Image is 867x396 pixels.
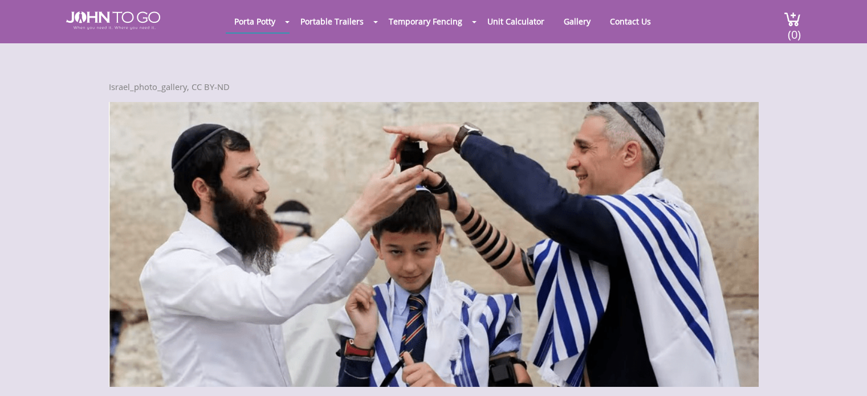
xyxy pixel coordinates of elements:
[601,10,660,32] a: Contact Us
[292,10,372,32] a: Portable Trailers
[226,10,284,32] a: Porta Potty
[787,18,801,42] span: (0)
[109,77,759,96] p: Israel_photo_gallery, CC BY-ND
[784,11,801,27] img: cart a
[555,10,599,32] a: Gallery
[380,10,471,32] a: Temporary Fencing
[479,10,553,32] a: Unit Calculator
[66,11,160,30] img: JOHN to go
